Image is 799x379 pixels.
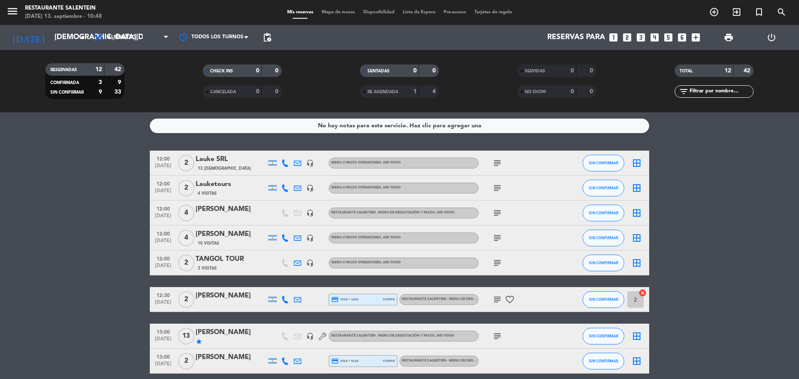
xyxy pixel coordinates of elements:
[589,235,618,240] span: SIN CONFIRMAR
[750,25,793,50] div: LOG OUT
[583,155,624,171] button: SIN CONFIRMAR
[153,213,174,223] span: [DATE]
[677,32,687,43] i: looks_6
[381,261,401,264] span: , ARS 90000
[178,230,194,246] span: 4
[178,255,194,271] span: 2
[525,69,545,73] span: SERVIDAS
[680,69,692,73] span: TOTAL
[50,68,77,72] span: RESERVADAS
[571,68,574,74] strong: 0
[306,259,314,267] i: headset_mic
[318,121,481,131] div: No hay notas para este servicio. Haz clic para agregar una
[306,234,314,242] i: headset_mic
[383,358,395,364] span: stripe
[153,154,174,163] span: 12:00
[331,261,401,264] span: Menu 4 pasos operadores
[583,255,624,271] button: SIN CONFIRMAR
[198,165,251,172] span: 13 [DEMOGRAPHIC_DATA]
[589,359,618,363] span: SIN CONFIRMAR
[367,69,390,73] span: SENTADAS
[435,334,454,337] span: , ARS 95000
[402,359,506,362] span: RESTAURANTE SALENTEIN - Menu de Degustación 7 pasos
[709,7,719,17] i: add_circle_outline
[383,297,395,302] span: stripe
[178,353,194,369] span: 2
[590,68,595,74] strong: 0
[725,68,731,74] strong: 12
[690,32,701,43] i: add_box
[402,297,506,301] span: RESTAURANTE SALENTEIN - Menu de Degustación 7 pasos
[331,186,401,189] span: Menu 4 pasos operadores
[306,209,314,217] i: headset_mic
[198,240,219,247] span: 10 Visitas
[114,67,123,72] strong: 42
[470,10,516,15] span: Tarjetas de regalo
[439,10,470,15] span: Pre-acceso
[435,211,454,214] span: , ARS 95000
[399,10,439,15] span: Lista de Espera
[635,32,646,43] i: looks_3
[663,32,674,43] i: looks_5
[153,253,174,263] span: 12:00
[196,290,266,301] div: [PERSON_NAME]
[492,208,502,218] i: subject
[256,68,259,74] strong: 0
[689,87,753,96] input: Filtrar por nombre...
[306,159,314,167] i: headset_mic
[153,203,174,213] span: 12:00
[492,331,502,341] i: subject
[256,89,259,94] strong: 0
[492,258,502,268] i: subject
[196,352,266,363] div: [PERSON_NAME]
[196,229,266,240] div: [PERSON_NAME]
[275,89,280,94] strong: 0
[632,258,642,268] i: border_all
[153,300,174,309] span: [DATE]
[25,12,102,21] div: [DATE] 13. septiembre - 10:48
[99,79,102,85] strong: 3
[590,89,595,94] strong: 0
[589,161,618,165] span: SIN CONFIRMAR
[153,327,174,336] span: 13:00
[210,69,233,73] span: CHECK INS
[432,89,437,94] strong: 4
[153,188,174,198] span: [DATE]
[638,289,647,297] i: cancel
[331,357,358,365] span: visa * 5118
[583,291,624,308] button: SIN CONFIRMAR
[153,352,174,361] span: 13:00
[381,161,401,164] span: , ARS 90000
[331,296,358,303] span: visa * 1616
[359,10,399,15] span: Disponibilidad
[583,230,624,246] button: SIN CONFIRMAR
[632,183,642,193] i: border_all
[262,32,272,42] span: pending_actions
[6,5,19,20] button: menu
[210,90,236,94] span: CANCELADA
[492,295,502,305] i: subject
[583,328,624,344] button: SIN CONFIRMAR
[571,89,574,94] strong: 0
[153,228,174,238] span: 12:00
[649,32,660,43] i: looks_4
[608,32,619,43] i: looks_one
[589,260,618,265] span: SIN CONFIRMAR
[331,211,454,214] span: RESTAURANTE SALENTEIN - Menu de Degustación 7 pasos
[732,7,742,17] i: exit_to_app
[283,10,318,15] span: Mis reservas
[196,338,202,345] i: star
[178,180,194,196] span: 2
[724,32,734,42] span: print
[547,33,605,42] span: Reservas para
[492,158,502,168] i: subject
[381,236,401,239] span: , ARS 90000
[196,204,266,215] div: [PERSON_NAME]
[632,233,642,243] i: border_all
[306,332,314,340] i: headset_mic
[196,254,266,265] div: TANGOL TOUR
[632,356,642,366] i: border_all
[153,163,174,173] span: [DATE]
[50,81,79,85] span: CONFIRMADA
[492,233,502,243] i: subject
